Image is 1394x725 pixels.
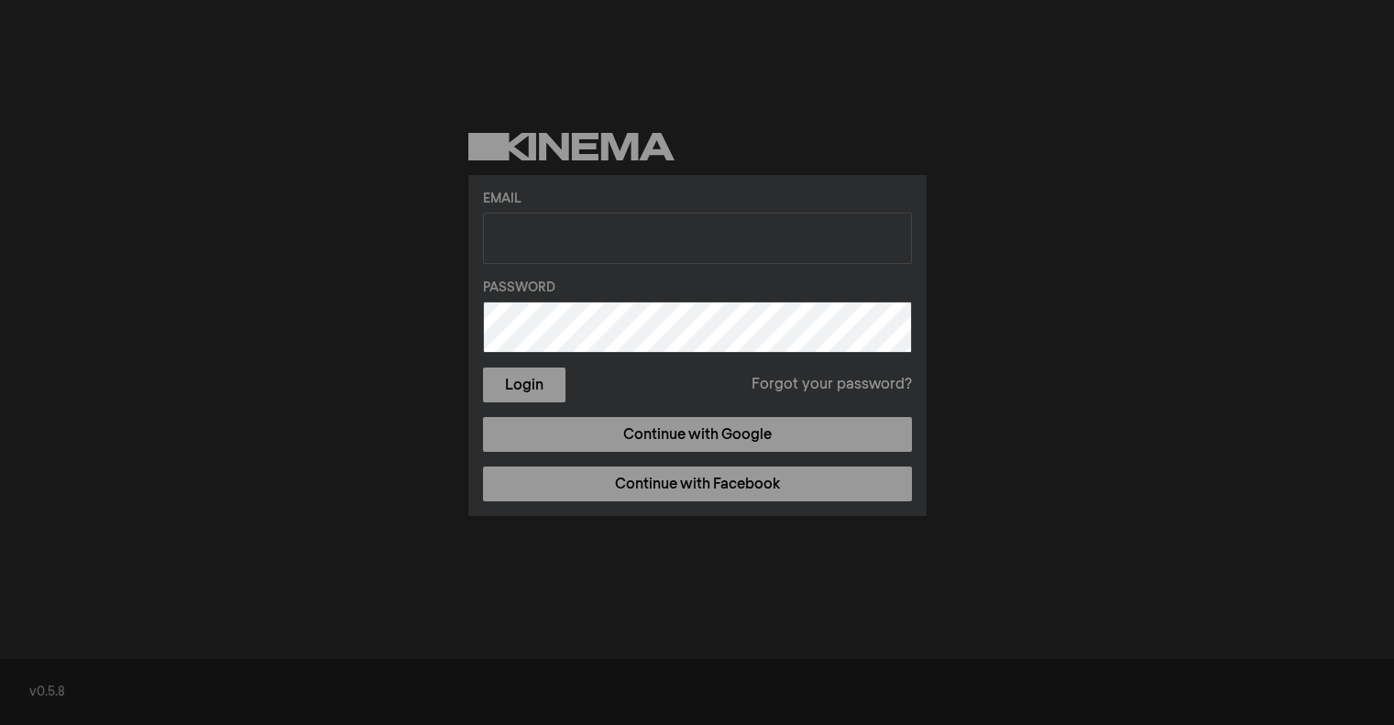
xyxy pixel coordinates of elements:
[752,374,912,396] a: Forgot your password?
[483,467,912,501] a: Continue with Facebook
[483,368,565,402] button: Login
[29,683,1365,702] div: v0.5.8
[483,279,912,298] label: Password
[483,190,912,209] label: Email
[483,417,912,452] a: Continue with Google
